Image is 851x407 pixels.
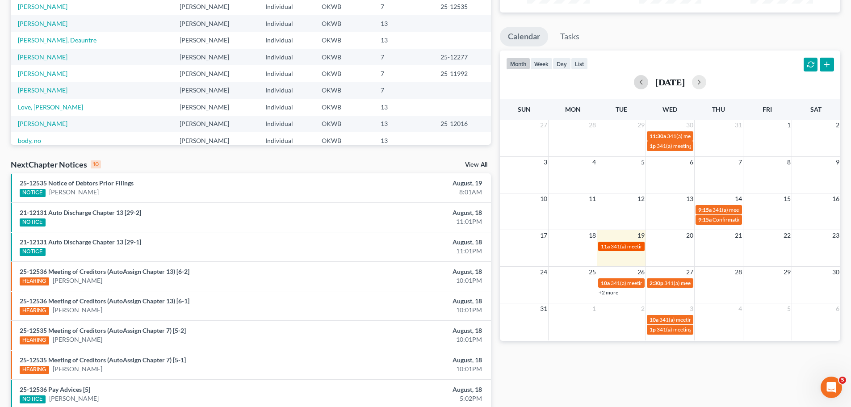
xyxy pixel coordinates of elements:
[314,99,373,115] td: OKWB
[734,120,743,130] span: 31
[659,316,746,323] span: 341(a) meeting for [PERSON_NAME]
[20,248,46,256] div: NOTICE
[637,267,646,277] span: 26
[172,65,258,82] td: [PERSON_NAME]
[334,179,482,188] div: August, 19
[611,243,744,250] span: 341(a) meeting for [PERSON_NAME] & [PERSON_NAME]
[20,386,90,393] a: 25-12536 Pay Advices [5]
[738,303,743,314] span: 4
[172,32,258,48] td: [PERSON_NAME]
[664,280,750,286] span: 341(a) meeting for [PERSON_NAME]
[831,267,840,277] span: 30
[334,276,482,285] div: 10:01PM
[433,65,491,82] td: 25-11992
[650,316,658,323] span: 10a
[698,206,712,213] span: 9:15a
[698,216,712,223] span: 9:15a
[334,188,482,197] div: 8:01AM
[314,32,373,48] td: OKWB
[334,335,482,344] div: 10:01PM
[18,36,96,44] a: [PERSON_NAME], Deauntre
[172,99,258,115] td: [PERSON_NAME]
[172,15,258,32] td: [PERSON_NAME]
[539,230,548,241] span: 17
[637,193,646,204] span: 12
[588,230,597,241] span: 18
[591,303,597,314] span: 1
[20,268,189,275] a: 25-12536 Meeting of Creditors (AutoAssign Chapter 13) [6-2]
[588,120,597,130] span: 28
[713,206,799,213] span: 341(a) meeting for [PERSON_NAME]
[539,267,548,277] span: 24
[20,238,141,246] a: 21-12131 Auto Discharge Chapter 13 [29-1]
[20,209,141,216] a: 21-12131 Auto Discharge Chapter 13 [29-2]
[588,193,597,204] span: 11
[314,65,373,82] td: OKWB
[18,103,83,111] a: Love, [PERSON_NAME]
[314,82,373,99] td: OKWB
[373,49,433,65] td: 7
[18,120,67,127] a: [PERSON_NAME]
[571,58,588,70] button: list
[500,27,548,46] a: Calendar
[734,230,743,241] span: 21
[689,157,694,168] span: 6
[334,247,482,256] div: 11:01PM
[334,356,482,365] div: August, 18
[685,230,694,241] span: 20
[650,326,656,333] span: 1p
[258,82,314,99] td: Individual
[18,53,67,61] a: [PERSON_NAME]
[539,120,548,130] span: 27
[49,394,99,403] a: [PERSON_NAME]
[314,132,373,149] td: OKWB
[763,105,772,113] span: Fri
[685,267,694,277] span: 27
[637,120,646,130] span: 29
[334,238,482,247] div: August, 18
[506,58,530,70] button: month
[373,15,433,32] td: 13
[786,157,792,168] span: 8
[713,216,814,223] span: Confirmation hearing for [PERSON_NAME]
[373,99,433,115] td: 13
[783,193,792,204] span: 15
[258,99,314,115] td: Individual
[650,143,656,149] span: 1p
[373,132,433,149] td: 13
[543,157,548,168] span: 3
[601,280,610,286] span: 10a
[786,120,792,130] span: 1
[650,133,666,139] span: 11:30a
[334,217,482,226] div: 11:01PM
[20,327,186,334] a: 25-12535 Meeting of Creditors (AutoAssign Chapter 7) [5-2]
[18,20,67,27] a: [PERSON_NAME]
[539,303,548,314] span: 31
[258,116,314,132] td: Individual
[591,157,597,168] span: 4
[601,243,610,250] span: 11a
[18,70,67,77] a: [PERSON_NAME]
[685,193,694,204] span: 13
[783,230,792,241] span: 22
[20,218,46,227] div: NOTICE
[20,356,186,364] a: 25-12535 Meeting of Creditors (AutoAssign Chapter 7) [5-1]
[172,82,258,99] td: [PERSON_NAME]
[565,105,581,113] span: Mon
[334,208,482,217] div: August, 18
[839,377,846,384] span: 5
[599,289,618,296] a: +2 more
[657,326,743,333] span: 341(a) meeting for [PERSON_NAME]
[53,365,102,373] a: [PERSON_NAME]
[18,86,67,94] a: [PERSON_NAME]
[734,193,743,204] span: 14
[20,189,46,197] div: NOTICE
[334,326,482,335] div: August, 18
[53,276,102,285] a: [PERSON_NAME]
[20,395,46,403] div: NOTICE
[20,179,134,187] a: 25-12535 Notice of Debtors Prior Filings
[53,306,102,315] a: [PERSON_NAME]
[835,120,840,130] span: 2
[172,132,258,149] td: [PERSON_NAME]
[334,306,482,315] div: 10:01PM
